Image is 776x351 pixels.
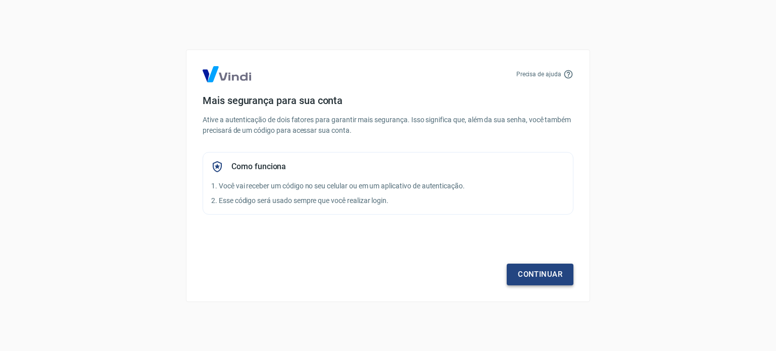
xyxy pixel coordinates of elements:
p: 1. Você vai receber um código no seu celular ou em um aplicativo de autenticação. [211,181,565,191]
p: Precisa de ajuda [516,70,561,79]
h5: Como funciona [231,162,286,172]
img: tab_domain_overview_orange.svg [42,59,50,67]
h4: Mais segurança para sua conta [203,94,573,107]
div: Palavras-chave [118,60,162,66]
img: logo_orange.svg [16,16,24,24]
div: Domínio [53,60,77,66]
p: Ative a autenticação de dois fatores para garantir mais segurança. Isso significa que, além da su... [203,115,573,136]
img: Logo Vind [203,66,251,82]
div: v 4.0.25 [28,16,50,24]
a: Continuar [507,264,573,285]
img: website_grey.svg [16,26,24,34]
div: [PERSON_NAME]: [DOMAIN_NAME] [26,26,144,34]
img: tab_keywords_by_traffic_grey.svg [107,59,115,67]
p: 2. Esse código será usado sempre que você realizar login. [211,195,565,206]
